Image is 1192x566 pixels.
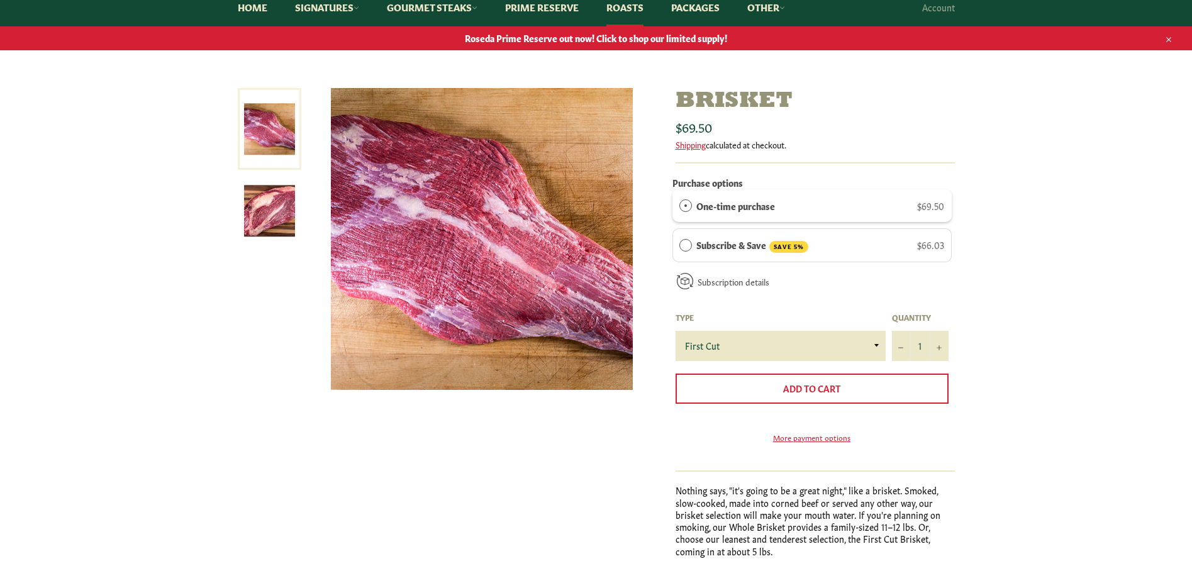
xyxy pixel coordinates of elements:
img: Brisket [331,88,633,390]
span: $66.03 [917,238,944,251]
a: Shipping [676,138,706,150]
label: Subscribe & Save [696,238,808,253]
a: Subscription details [698,275,769,287]
span: $69.50 [917,199,944,212]
label: Quantity [892,312,949,323]
div: calculated at checkout. [676,139,955,150]
button: Reduce item quantity by one [892,331,911,361]
div: One-time purchase [679,199,692,213]
button: Add to Cart [676,374,949,404]
p: Nothing says, "it's going to be a great night," like a brisket. Smoked, slow-cooked, made into co... [676,484,955,557]
label: Type [676,312,886,323]
span: SAVE 5% [769,241,808,253]
button: Increase item quantity by one [930,331,949,361]
div: Subscribe & Save [679,238,692,252]
h1: Brisket [676,88,955,115]
span: $69.50 [676,118,712,135]
label: One-time purchase [696,199,775,213]
label: Purchase options [672,176,743,189]
img: Brisket [244,186,295,236]
a: More payment options [676,432,949,443]
span: Add to Cart [783,382,840,394]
